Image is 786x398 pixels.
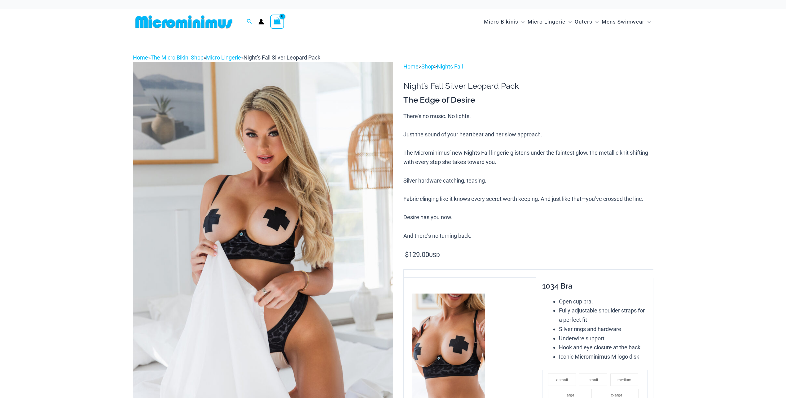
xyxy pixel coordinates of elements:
[600,12,652,31] a: Mens SwimwearMenu ToggleMenu Toggle
[526,12,573,31] a: Micro LingerieMenu ToggleMenu Toggle
[151,54,204,61] a: The Micro Bikini Shop
[559,325,648,334] li: Silver rings and hardware
[559,297,648,306] li: Open cup bra.
[484,14,518,30] span: Micro Bikinis
[133,54,320,61] span: » » »
[133,15,235,29] img: MM SHOP LOGO FLAT
[518,14,525,30] span: Menu Toggle
[403,62,653,71] p: > >
[481,11,653,32] nav: Site Navigation
[617,378,631,382] span: medium
[565,14,572,30] span: Menu Toggle
[270,15,284,29] a: View Shopping Cart, empty
[559,343,648,352] li: Hook and eye closure at the back.
[244,54,320,61] span: Night’s Fall Silver Leopard Pack
[403,250,653,260] p: USD
[556,378,568,382] span: x-small
[133,54,148,61] a: Home
[589,378,598,382] span: small
[559,306,648,324] li: Fully adjustable shoulder straps for a perfect fit
[258,19,264,24] a: Account icon link
[206,54,241,61] a: Micro Lingerie
[548,374,576,386] li: x-small
[575,14,592,30] span: Outers
[528,14,565,30] span: Micro Lingerie
[482,12,526,31] a: Micro BikinisMenu ToggleMenu Toggle
[403,112,653,241] p: There’s no music. No lights. Just the sound of your heartbeat and her slow approach. The Micromin...
[592,14,599,30] span: Menu Toggle
[573,12,600,31] a: OutersMenu ToggleMenu Toggle
[566,393,574,397] span: large
[559,334,648,343] li: Underwire support.
[403,95,653,105] h3: The Edge of Desire
[610,374,639,386] li: medium
[611,393,622,397] span: x-large
[437,63,463,70] a: Nights Fall
[559,352,648,361] li: Iconic Microminimus M logo disk
[403,63,419,70] a: Home
[247,18,252,26] a: Search icon link
[405,251,429,259] bdi: 129.00
[403,81,653,91] h1: Night’s Fall Silver Leopard Pack
[542,281,573,290] span: 1034 Bra
[405,251,409,259] span: $
[579,374,607,386] li: small
[644,14,651,30] span: Menu Toggle
[602,14,644,30] span: Mens Swimwear
[421,63,434,70] a: Shop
